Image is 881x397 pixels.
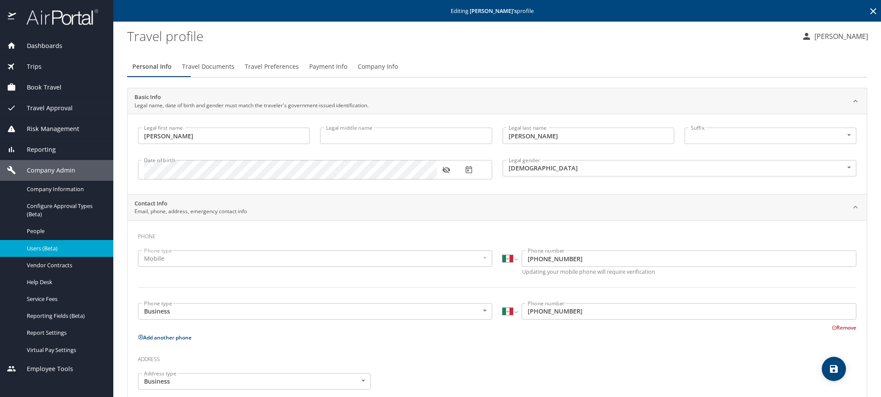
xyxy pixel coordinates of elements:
[685,128,856,144] div: ​
[16,364,73,374] span: Employee Tools
[138,250,492,267] div: Mobile
[132,61,172,72] span: Personal Info
[138,350,856,365] h3: Address
[27,244,103,253] span: Users (Beta)
[245,61,299,72] span: Travel Preferences
[16,83,61,92] span: Book Travel
[135,199,247,208] h2: Contact Info
[128,114,867,194] div: Basic InfoLegal name, date of birth and gender must match the traveler's government-issued identi...
[135,208,247,215] p: Email, phone, address, emergency contact info
[138,303,492,320] div: Business
[16,62,42,71] span: Trips
[16,103,73,113] span: Travel Approval
[832,324,856,331] button: Remove
[309,61,347,72] span: Payment Info
[116,8,878,14] p: Editing profile
[138,373,371,390] div: Business
[470,7,517,15] strong: [PERSON_NAME] 's
[138,334,192,341] button: Add another phone
[16,166,75,175] span: Company Admin
[128,195,867,221] div: Contact InfoEmail, phone, address, emergency contact info
[522,269,857,275] p: Updating your mobile phone will require verification
[138,227,856,242] h3: Phone
[798,29,871,44] button: [PERSON_NAME]
[135,93,368,102] h2: Basic Info
[358,61,398,72] span: Company Info
[27,202,103,218] span: Configure Approval Types (Beta)
[16,41,62,51] span: Dashboards
[182,61,234,72] span: Travel Documents
[27,261,103,269] span: Vendor Contracts
[27,346,103,354] span: Virtual Pay Settings
[27,227,103,235] span: People
[27,312,103,320] span: Reporting Fields (Beta)
[27,329,103,337] span: Report Settings
[27,278,103,286] span: Help Desk
[127,56,867,77] div: Profile
[16,124,79,134] span: Risk Management
[17,9,98,26] img: airportal-logo.png
[127,22,795,49] h1: Travel profile
[812,31,868,42] p: [PERSON_NAME]
[27,295,103,303] span: Service Fees
[503,160,857,176] div: [DEMOGRAPHIC_DATA]
[27,185,103,193] span: Company Information
[128,88,867,114] div: Basic InfoLegal name, date of birth and gender must match the traveler's government-issued identi...
[16,145,56,154] span: Reporting
[822,357,846,381] button: save
[8,9,17,26] img: icon-airportal.png
[135,102,368,109] p: Legal name, date of birth and gender must match the traveler's government-issued identification.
